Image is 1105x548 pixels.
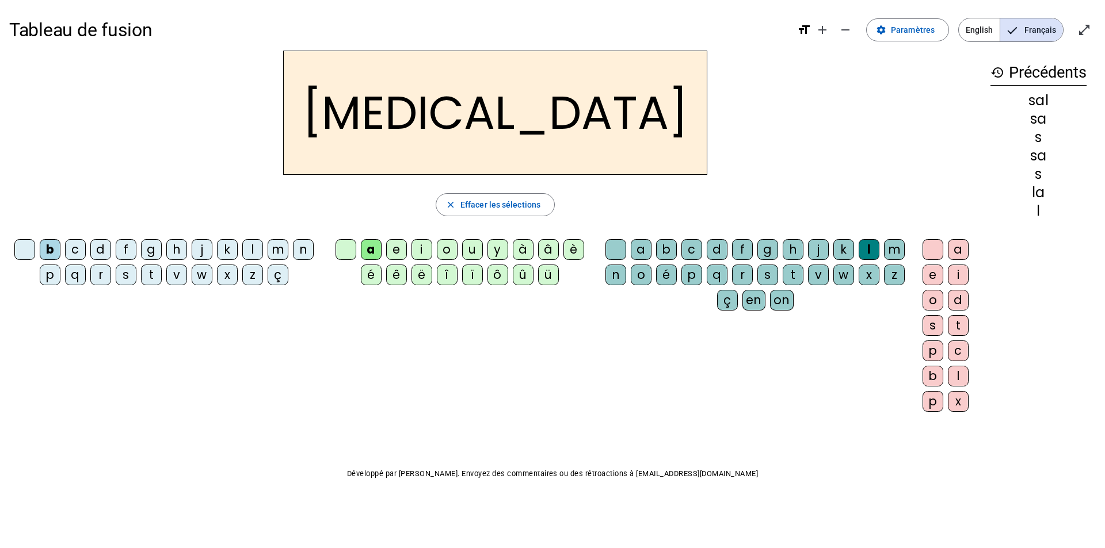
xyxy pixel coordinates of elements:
[192,239,212,260] div: j
[797,23,811,37] mat-icon: format_size
[1073,18,1096,41] button: Entrer en plein écran
[166,265,187,285] div: v
[217,239,238,260] div: k
[411,239,432,260] div: i
[948,340,969,361] div: c
[948,290,969,311] div: d
[891,23,935,37] span: Paramètres
[563,239,584,260] div: è
[923,340,943,361] div: p
[538,265,559,285] div: ü
[839,23,852,37] mat-icon: remove
[411,265,432,285] div: ë
[707,265,727,285] div: q
[631,265,651,285] div: o
[757,265,778,285] div: s
[605,265,626,285] div: n
[40,239,60,260] div: b
[268,265,288,285] div: ç
[859,265,879,285] div: x
[65,239,86,260] div: c
[884,239,905,260] div: m
[361,239,382,260] div: a
[732,265,753,285] div: r
[811,18,834,41] button: Augmenter la taille de la police
[707,239,727,260] div: d
[990,204,1087,218] div: l
[783,239,803,260] div: h
[808,239,829,260] div: j
[833,265,854,285] div: w
[757,239,778,260] div: g
[9,467,1096,481] p: Développé par [PERSON_NAME]. Envoyez des commentaires ou des rétroactions à [EMAIL_ADDRESS][DOMAI...
[990,60,1087,86] h3: Précédents
[437,239,458,260] div: o
[816,23,829,37] mat-icon: add
[40,265,60,285] div: p
[834,18,857,41] button: Diminuer la taille de la police
[487,239,508,260] div: y
[513,265,534,285] div: û
[990,112,1087,126] div: sa
[90,265,111,285] div: r
[386,239,407,260] div: e
[808,265,829,285] div: v
[242,265,263,285] div: z
[990,149,1087,163] div: sa
[948,366,969,386] div: l
[437,265,458,285] div: î
[717,290,738,311] div: ç
[990,186,1087,200] div: la
[462,239,483,260] div: u
[923,391,943,412] div: p
[436,193,555,216] button: Effacer les sélections
[948,391,969,412] div: x
[141,265,162,285] div: t
[859,239,879,260] div: l
[217,265,238,285] div: x
[742,290,765,311] div: en
[116,239,136,260] div: f
[783,265,803,285] div: t
[948,239,969,260] div: a
[948,315,969,336] div: t
[268,239,288,260] div: m
[116,265,136,285] div: s
[923,290,943,311] div: o
[361,265,382,285] div: é
[242,239,263,260] div: l
[866,18,949,41] button: Paramètres
[445,200,456,210] mat-icon: close
[990,167,1087,181] div: s
[631,239,651,260] div: a
[487,265,508,285] div: ô
[656,265,677,285] div: é
[884,265,905,285] div: z
[990,131,1087,144] div: s
[283,51,707,175] h2: [MEDICAL_DATA]
[1000,18,1063,41] span: Français
[293,239,314,260] div: n
[770,290,794,311] div: on
[990,66,1004,79] mat-icon: history
[923,265,943,285] div: e
[990,94,1087,108] div: sal
[948,265,969,285] div: i
[923,315,943,336] div: s
[958,18,1064,42] mat-button-toggle-group: Language selection
[923,366,943,386] div: b
[1077,23,1091,37] mat-icon: open_in_full
[681,239,702,260] div: c
[513,239,534,260] div: à
[65,265,86,285] div: q
[538,239,559,260] div: â
[141,239,162,260] div: g
[90,239,111,260] div: d
[166,239,187,260] div: h
[732,239,753,260] div: f
[833,239,854,260] div: k
[656,239,677,260] div: b
[876,25,886,35] mat-icon: settings
[460,198,540,212] span: Effacer les sélections
[192,265,212,285] div: w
